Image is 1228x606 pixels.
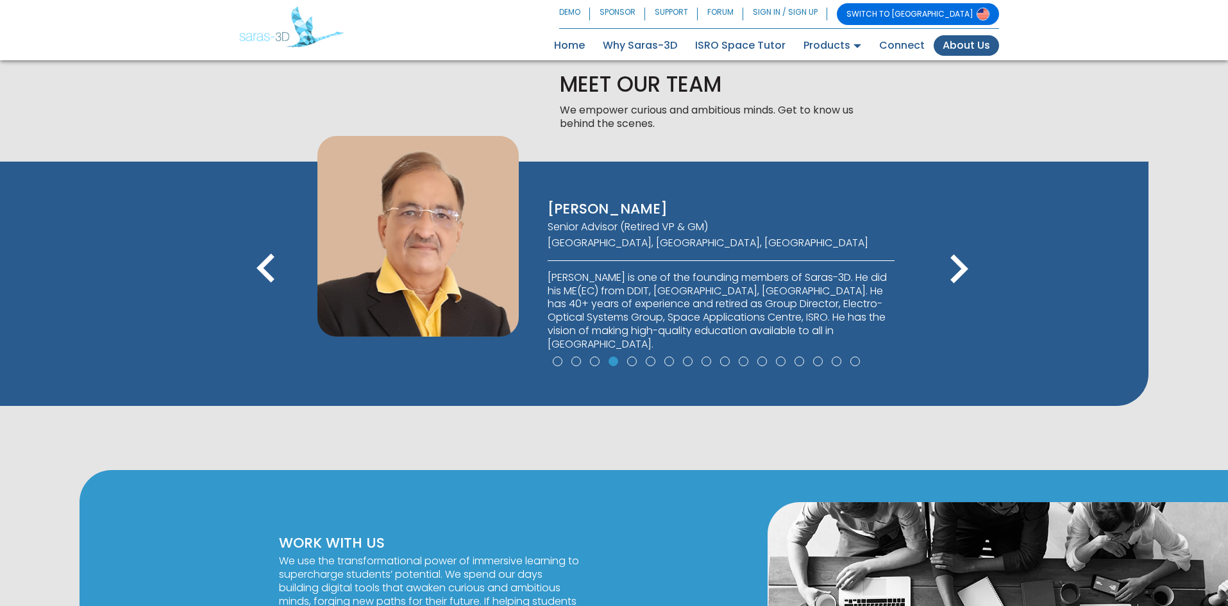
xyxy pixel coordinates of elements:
a: Why Saras-3D [594,35,686,56]
a: DEMO [559,3,590,25]
i: keyboard_arrow_left [237,240,295,298]
a: SIGN IN / SIGN UP [743,3,827,25]
a: Home [545,35,594,56]
img: Saras 3D [239,6,344,47]
a: ISRO Space Tutor [686,35,795,56]
span: Previous [237,287,295,302]
a: Connect [870,35,934,56]
p: Senior Advisor (Retired VP & GM) [548,221,895,234]
a: Products [795,35,870,56]
p: MEET OUR TEAM [560,71,861,99]
p: WORK WITH US [279,534,580,553]
img: Switch to USA [977,8,989,21]
p: [PERSON_NAME] is one of the founding members of Saras-3D. He did his ME(EC) from DDIT, [GEOGRAPHI... [548,271,895,351]
p: [GEOGRAPHIC_DATA], [GEOGRAPHIC_DATA], [GEOGRAPHIC_DATA] [548,237,895,250]
a: About Us [934,35,999,56]
a: SUPPORT [645,3,698,25]
i: keyboard_arrow_right [930,240,988,298]
a: SWITCH TO [GEOGRAPHIC_DATA] [837,3,999,25]
span: Next [930,287,988,302]
a: SPONSOR [590,3,645,25]
p: We empower curious and ambitious minds. Get to know us behind the scenes. [560,104,861,131]
p: [PERSON_NAME] [548,200,895,219]
img: Kashyap Mankad [317,136,518,337]
a: FORUM [698,3,743,25]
